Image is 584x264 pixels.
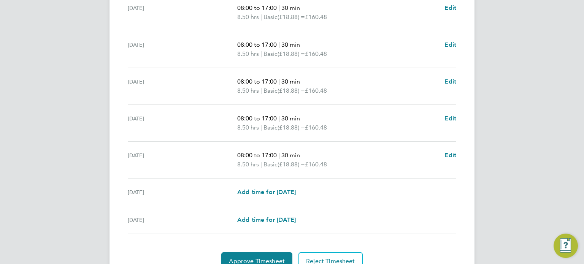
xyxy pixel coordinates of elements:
span: £160.48 [305,124,327,131]
a: Add time for [DATE] [237,215,296,224]
span: Edit [444,41,456,48]
span: | [260,13,262,21]
span: Edit [444,152,456,159]
span: | [278,41,280,48]
span: 08:00 to 17:00 [237,152,277,159]
span: | [278,4,280,11]
span: | [278,152,280,159]
a: Edit [444,114,456,123]
span: | [260,124,262,131]
div: [DATE] [128,3,237,22]
span: Basic [263,49,278,58]
div: [DATE] [128,77,237,95]
div: [DATE] [128,215,237,224]
span: 8.50 hrs [237,13,259,21]
div: [DATE] [128,188,237,197]
span: 30 min [281,115,300,122]
span: £160.48 [305,161,327,168]
a: Edit [444,40,456,49]
div: [DATE] [128,114,237,132]
span: | [278,78,280,85]
span: 30 min [281,152,300,159]
a: Edit [444,151,456,160]
span: (£18.88) = [278,161,305,168]
div: [DATE] [128,151,237,169]
span: £160.48 [305,50,327,57]
span: (£18.88) = [278,124,305,131]
span: Edit [444,4,456,11]
span: Basic [263,86,278,95]
span: (£18.88) = [278,13,305,21]
span: 8.50 hrs [237,124,259,131]
span: 8.50 hrs [237,50,259,57]
a: Add time for [DATE] [237,188,296,197]
span: £160.48 [305,13,327,21]
span: 30 min [281,78,300,85]
span: 08:00 to 17:00 [237,78,277,85]
span: 30 min [281,41,300,48]
span: | [278,115,280,122]
span: (£18.88) = [278,87,305,94]
span: 30 min [281,4,300,11]
span: 08:00 to 17:00 [237,4,277,11]
span: | [260,50,262,57]
a: Edit [444,3,456,13]
button: Engage Resource Center [554,234,578,258]
span: 8.50 hrs [237,161,259,168]
span: 08:00 to 17:00 [237,41,277,48]
a: Edit [444,77,456,86]
span: 8.50 hrs [237,87,259,94]
span: Basic [263,123,278,132]
span: Edit [444,115,456,122]
span: Basic [263,13,278,22]
span: £160.48 [305,87,327,94]
span: | [260,161,262,168]
div: [DATE] [128,40,237,58]
span: | [260,87,262,94]
span: Edit [444,78,456,85]
span: Add time for [DATE] [237,188,296,196]
span: Add time for [DATE] [237,216,296,223]
span: Basic [263,160,278,169]
span: 08:00 to 17:00 [237,115,277,122]
span: (£18.88) = [278,50,305,57]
